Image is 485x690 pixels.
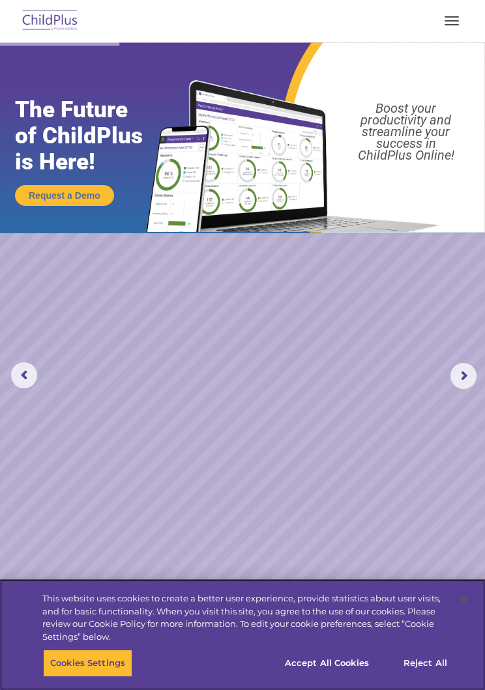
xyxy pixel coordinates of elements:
[209,129,264,139] span: Phone number
[42,592,450,643] div: This website uses cookies to create a better user experience, provide statistics about user visit...
[20,6,81,36] img: ChildPlus by Procare Solutions
[209,76,248,85] span: Last name
[450,586,478,614] button: Close
[385,650,466,677] button: Reject All
[43,650,132,677] button: Cookies Settings
[334,102,478,161] rs-layer: Boost your productivity and streamline your success in ChildPlus Online!
[15,97,169,175] rs-layer: The Future of ChildPlus is Here!
[15,185,114,206] a: Request a Demo
[278,650,376,677] button: Accept All Cookies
